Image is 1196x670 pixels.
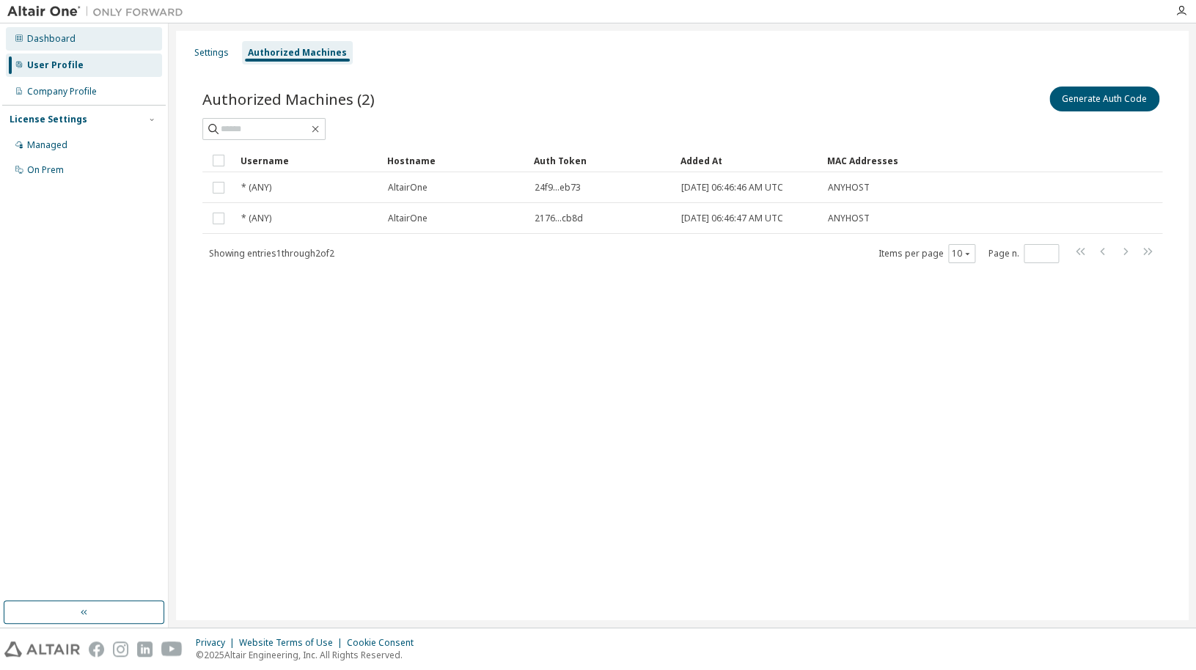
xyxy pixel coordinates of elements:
span: [DATE] 06:46:46 AM UTC [681,182,783,194]
div: Authorized Machines [248,47,347,59]
span: * (ANY) [241,213,271,224]
div: Settings [194,47,229,59]
span: ANYHOST [828,182,870,194]
span: Page n. [988,244,1059,263]
div: Hostname [387,149,522,172]
img: instagram.svg [113,641,128,657]
div: Privacy [196,637,239,649]
div: Added At [680,149,815,172]
span: [DATE] 06:46:47 AM UTC [681,213,783,224]
span: * (ANY) [241,182,271,194]
span: 24f9...eb73 [535,182,581,194]
img: Altair One [7,4,191,19]
div: Username [241,149,375,172]
div: MAC Addresses [827,149,1008,172]
img: facebook.svg [89,641,104,657]
span: Items per page [878,244,975,263]
span: AltairOne [388,182,428,194]
span: 2176...cb8d [535,213,583,224]
span: Showing entries 1 through 2 of 2 [209,247,334,259]
button: 10 [952,248,972,259]
span: Authorized Machines (2) [202,89,375,109]
span: ANYHOST [828,213,870,224]
img: altair_logo.svg [4,641,80,657]
div: Auth Token [534,149,669,172]
button: Generate Auth Code [1049,86,1159,111]
div: Website Terms of Use [239,637,347,649]
span: AltairOne [388,213,428,224]
p: © 2025 Altair Engineering, Inc. All Rights Reserved. [196,649,422,661]
div: User Profile [27,59,84,71]
div: Company Profile [27,86,97,97]
img: youtube.svg [161,641,183,657]
div: License Settings [10,114,87,125]
div: Dashboard [27,33,76,45]
img: linkedin.svg [137,641,153,657]
div: On Prem [27,164,64,176]
div: Cookie Consent [347,637,422,649]
div: Managed [27,139,67,151]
